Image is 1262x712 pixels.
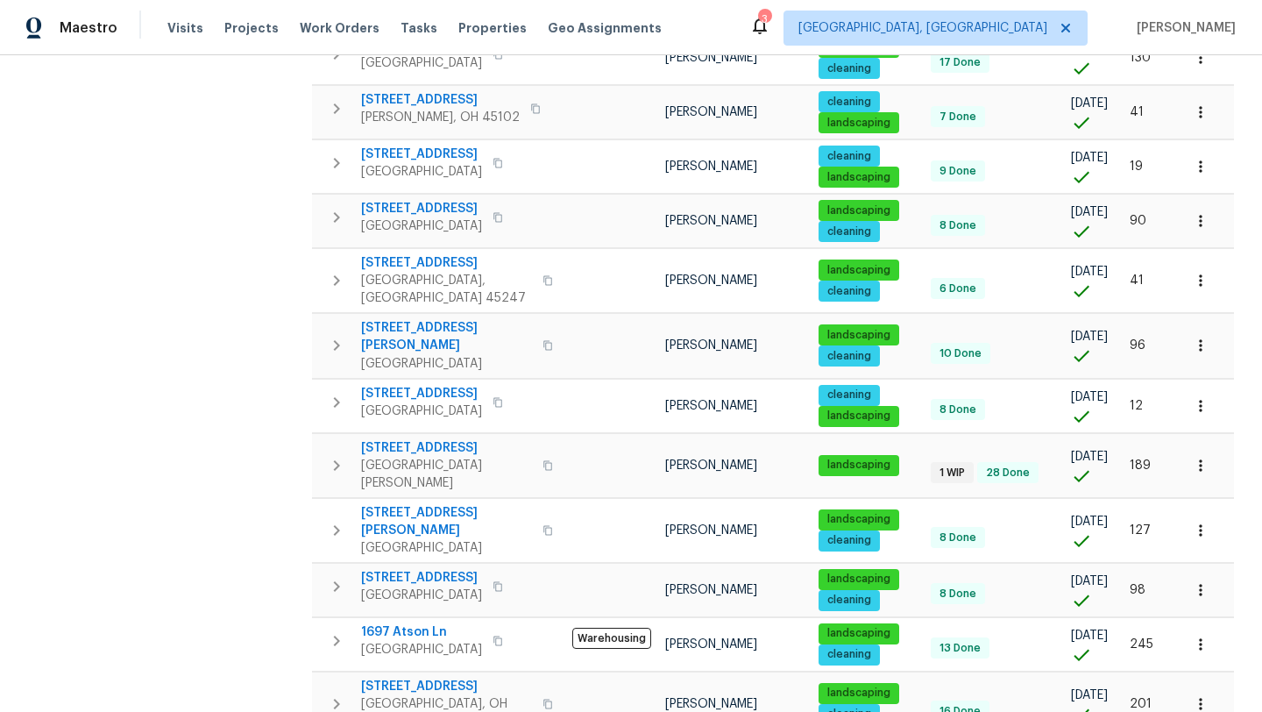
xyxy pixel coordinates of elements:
[932,55,988,70] span: 17 Done
[361,355,532,373] span: [GEOGRAPHIC_DATA]
[820,149,878,164] span: cleaning
[820,647,878,662] span: cleaning
[361,163,482,181] span: [GEOGRAPHIC_DATA]
[361,385,482,402] span: [STREET_ADDRESS]
[361,272,532,307] span: [GEOGRAPHIC_DATA], [GEOGRAPHIC_DATA] 45247
[361,91,520,109] span: [STREET_ADDRESS]
[1071,206,1108,218] span: [DATE]
[1130,698,1152,710] span: 201
[1071,516,1108,528] span: [DATE]
[820,458,897,473] span: landscaping
[820,512,897,527] span: landscaping
[820,409,897,424] span: landscaping
[361,439,532,457] span: [STREET_ADDRESS]
[361,569,482,587] span: [STREET_ADDRESS]
[1071,152,1108,164] span: [DATE]
[665,215,757,227] span: [PERSON_NAME]
[820,203,897,218] span: landscaping
[572,628,651,649] span: Warehousing
[979,466,1037,481] span: 28 Done
[361,457,532,492] span: [GEOGRAPHIC_DATA][PERSON_NAME]
[361,402,482,420] span: [GEOGRAPHIC_DATA]
[932,587,983,602] span: 8 Done
[932,218,983,233] span: 8 Done
[932,110,983,125] span: 7 Done
[820,533,878,548] span: cleaning
[1071,331,1108,343] span: [DATE]
[820,572,897,587] span: landscaping
[665,160,757,173] span: [PERSON_NAME]
[820,170,897,185] span: landscaping
[1071,391,1108,403] span: [DATE]
[820,349,878,364] span: cleaning
[224,19,279,37] span: Projects
[1130,19,1236,37] span: [PERSON_NAME]
[361,54,482,72] span: [GEOGRAPHIC_DATA]
[1130,160,1143,173] span: 19
[932,402,983,417] span: 8 Done
[1071,575,1108,587] span: [DATE]
[361,641,482,659] span: [GEOGRAPHIC_DATA]
[361,623,482,641] span: 1697 Atson Ln
[361,504,532,539] span: [STREET_ADDRESS][PERSON_NAME]
[361,109,520,126] span: [PERSON_NAME], OH 45102
[300,19,379,37] span: Work Orders
[361,254,532,272] span: [STREET_ADDRESS]
[665,524,757,537] span: [PERSON_NAME]
[1071,266,1108,278] span: [DATE]
[820,686,897,701] span: landscaping
[548,19,662,37] span: Geo Assignments
[665,400,757,412] span: [PERSON_NAME]
[665,698,757,710] span: [PERSON_NAME]
[401,22,437,34] span: Tasks
[665,584,757,596] span: [PERSON_NAME]
[820,224,878,239] span: cleaning
[361,678,532,695] span: [STREET_ADDRESS]
[1130,584,1145,596] span: 98
[665,459,757,472] span: [PERSON_NAME]
[361,200,482,217] span: [STREET_ADDRESS]
[60,19,117,37] span: Maestro
[820,61,878,76] span: cleaning
[361,319,532,354] span: [STREET_ADDRESS][PERSON_NAME]
[1130,400,1143,412] span: 12
[932,164,983,179] span: 9 Done
[758,11,770,28] div: 3
[820,116,897,131] span: landscaping
[798,19,1047,37] span: [GEOGRAPHIC_DATA], [GEOGRAPHIC_DATA]
[932,641,988,656] span: 13 Done
[458,19,527,37] span: Properties
[820,284,878,299] span: cleaning
[1071,630,1108,642] span: [DATE]
[932,281,983,296] span: 6 Done
[361,217,482,235] span: [GEOGRAPHIC_DATA]
[361,539,532,557] span: [GEOGRAPHIC_DATA]
[1130,459,1151,472] span: 189
[932,530,983,545] span: 8 Done
[167,19,203,37] span: Visits
[932,346,989,361] span: 10 Done
[1071,451,1108,463] span: [DATE]
[665,274,757,287] span: [PERSON_NAME]
[665,638,757,651] span: [PERSON_NAME]
[1130,638,1153,651] span: 245
[820,388,878,402] span: cleaning
[665,106,757,118] span: [PERSON_NAME]
[1130,106,1144,118] span: 41
[1071,97,1108,110] span: [DATE]
[1130,52,1151,64] span: 130
[1130,524,1151,537] span: 127
[820,593,878,608] span: cleaning
[1130,274,1144,287] span: 41
[665,339,757,352] span: [PERSON_NAME]
[361,146,482,163] span: [STREET_ADDRESS]
[820,328,897,343] span: landscaping
[1130,339,1145,352] span: 96
[932,466,972,481] span: 1 WIP
[1130,215,1146,227] span: 90
[820,626,897,641] span: landscaping
[1071,689,1108,701] span: [DATE]
[820,263,897,278] span: landscaping
[361,587,482,604] span: [GEOGRAPHIC_DATA]
[665,52,757,64] span: [PERSON_NAME]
